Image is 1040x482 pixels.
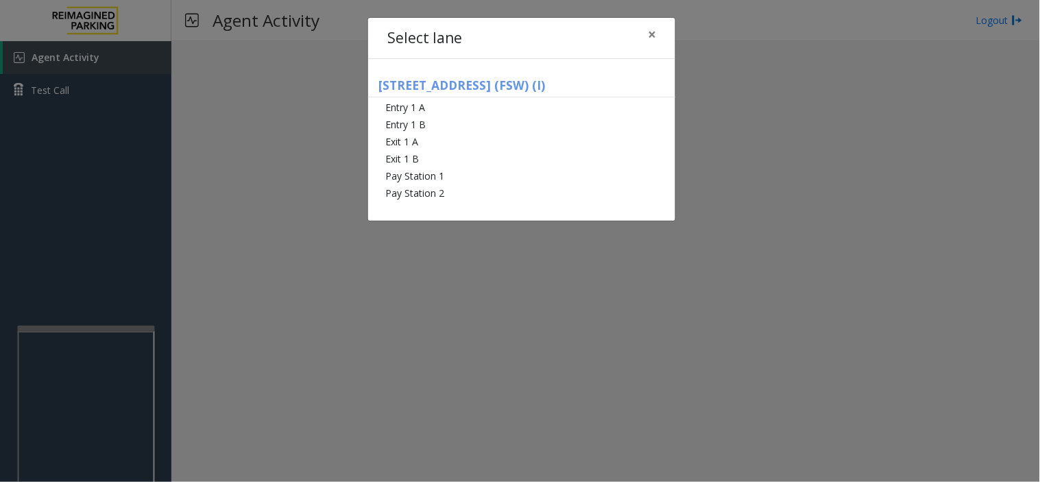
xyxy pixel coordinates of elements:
[368,150,675,167] li: Exit 1 B
[368,133,675,150] li: Exit 1 A
[368,78,675,97] h5: [STREET_ADDRESS] (FSW) (I)
[648,25,656,44] span: ×
[368,184,675,202] li: Pay Station 2
[368,116,675,133] li: Entry 1 B
[638,18,666,51] button: Close
[368,167,675,184] li: Pay Station 1
[387,27,462,49] h4: Select lane
[368,99,675,116] li: Entry 1 A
